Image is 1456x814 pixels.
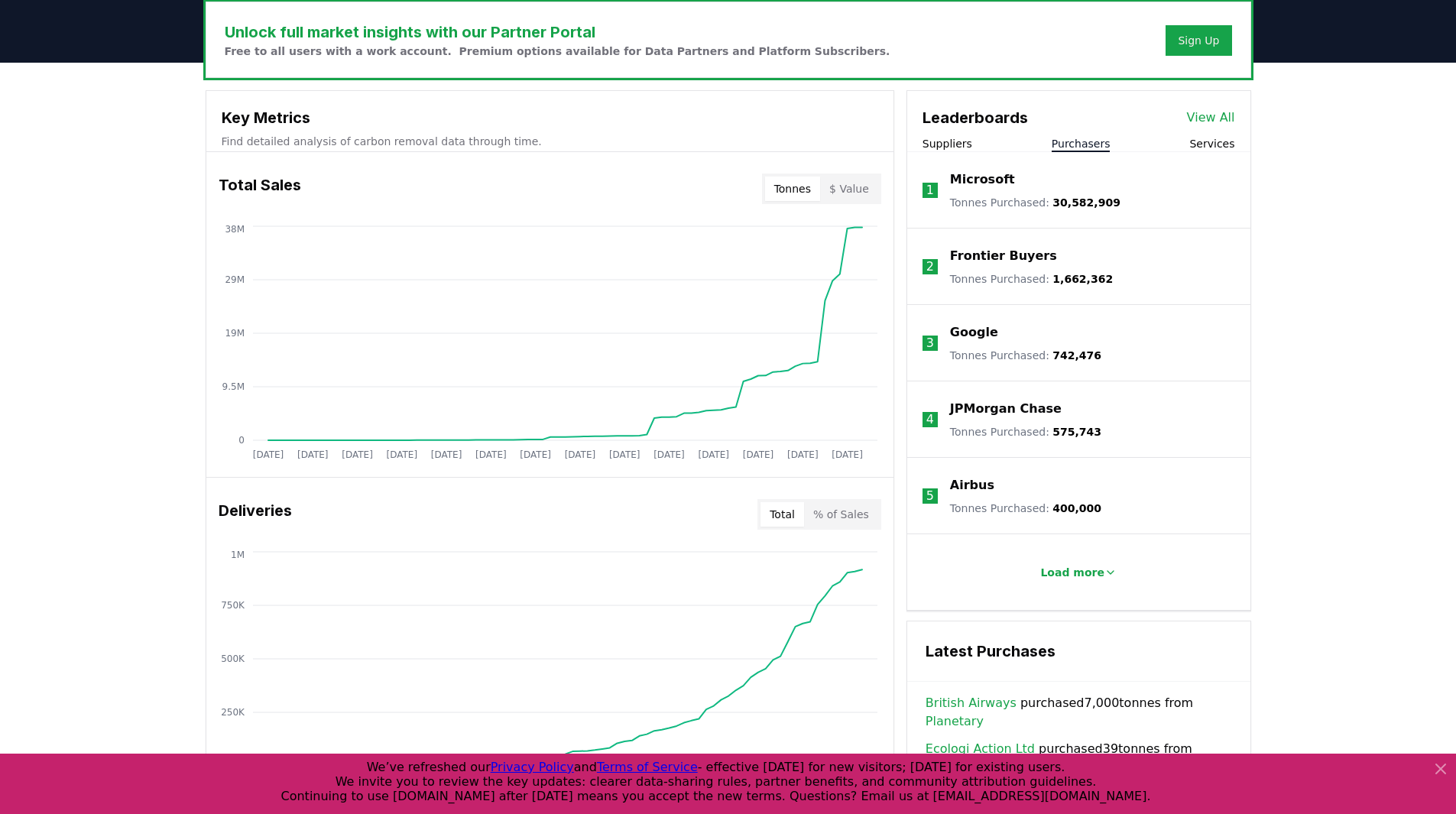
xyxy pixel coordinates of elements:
[225,328,245,339] tspan: 19M
[238,435,245,446] tspan: 0
[765,177,820,201] button: Tonnes
[923,106,1028,129] h3: Leaderboards
[231,550,245,560] tspan: 1M
[342,449,373,460] tspan: [DATE]
[950,247,1057,265] a: Frontier Buyers
[386,449,417,460] tspan: [DATE]
[1052,273,1113,285] span: 1,662,362
[926,487,934,505] p: 5
[653,449,685,460] tspan: [DATE]
[430,449,462,460] tspan: [DATE]
[1052,426,1101,438] span: 575,743
[950,271,1113,287] p: Tonnes Purchased :
[950,348,1101,363] p: Tonnes Purchased :
[222,381,244,392] tspan: 9.5M
[698,449,729,460] tspan: [DATE]
[926,712,984,731] a: Planetary
[1187,109,1235,127] a: View All
[760,502,804,527] button: Total
[926,694,1017,712] a: British Airways
[222,134,878,149] p: Find detailed analysis of carbon removal data through time.
[926,740,1232,777] span: purchased 39 tonnes from
[221,707,245,718] tspan: 250K
[252,449,284,460] tspan: [DATE]
[1052,136,1111,151] button: Purchasers
[923,136,972,151] button: Suppliers
[1040,565,1104,580] p: Load more
[950,195,1120,210] p: Tonnes Purchased :
[804,502,878,527] button: % of Sales
[1178,33,1219,48] a: Sign Up
[950,400,1062,418] a: JPMorgan Chase
[1028,557,1129,588] button: Load more
[787,449,819,460] tspan: [DATE]
[950,424,1101,439] p: Tonnes Purchased :
[222,106,878,129] h3: Key Metrics
[950,323,998,342] a: Google
[1166,25,1231,56] button: Sign Up
[221,600,245,611] tspan: 750K
[520,449,551,460] tspan: [DATE]
[475,449,507,460] tspan: [DATE]
[1052,502,1101,514] span: 400,000
[608,449,640,460] tspan: [DATE]
[742,449,773,460] tspan: [DATE]
[297,449,328,460] tspan: [DATE]
[820,177,878,201] button: $ Value
[225,44,890,59] p: Free to all users with a work account. Premium options available for Data Partners and Platform S...
[219,499,292,530] h3: Deliveries
[225,274,245,285] tspan: 29M
[225,224,245,235] tspan: 38M
[950,170,1015,189] a: Microsoft
[926,410,934,429] p: 4
[225,21,890,44] h3: Unlock full market insights with our Partner Portal
[950,476,994,495] a: Airbus
[950,501,1101,516] p: Tonnes Purchased :
[926,640,1232,663] h3: Latest Purchases
[926,740,1035,758] a: Ecologi Action Ltd
[221,653,245,664] tspan: 500K
[926,694,1232,731] span: purchased 7,000 tonnes from
[926,181,934,199] p: 1
[926,334,934,352] p: 3
[926,258,934,276] p: 2
[219,174,301,204] h3: Total Sales
[1052,196,1120,209] span: 30,582,909
[832,449,863,460] tspan: [DATE]
[564,449,595,460] tspan: [DATE]
[1189,136,1234,151] button: Services
[1052,349,1101,362] span: 742,476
